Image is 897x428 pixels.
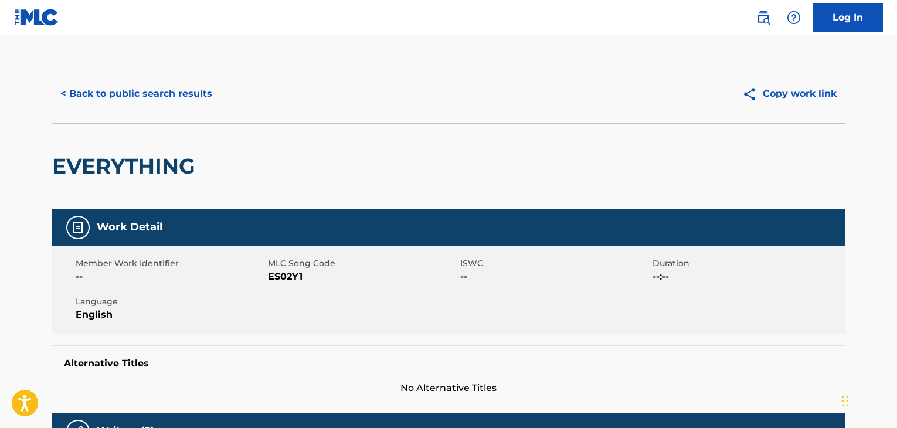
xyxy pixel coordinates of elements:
span: ISWC [460,257,650,270]
span: Member Work Identifier [76,257,265,270]
span: No Alternative Titles [52,381,845,395]
img: Work Detail [71,220,85,235]
span: English [76,308,265,322]
span: -- [76,270,265,284]
img: Copy work link [742,87,763,101]
span: -- [460,270,650,284]
span: Language [76,295,265,308]
a: Public Search [752,6,775,29]
span: --:-- [653,270,842,284]
span: Duration [653,257,842,270]
span: ES02Y1 [268,270,457,284]
img: search [756,11,770,25]
iframe: Chat Widget [838,372,897,428]
img: help [787,11,801,25]
span: MLC Song Code [268,257,457,270]
div: Drag [842,383,849,419]
h2: EVERYTHING [52,153,201,179]
button: < Back to public search results [52,79,220,108]
a: Log In [813,3,883,32]
h5: Alternative Titles [64,358,833,369]
img: MLC Logo [14,9,59,26]
button: Copy work link [734,79,845,108]
h5: Work Detail [97,220,162,234]
div: Help [782,6,806,29]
